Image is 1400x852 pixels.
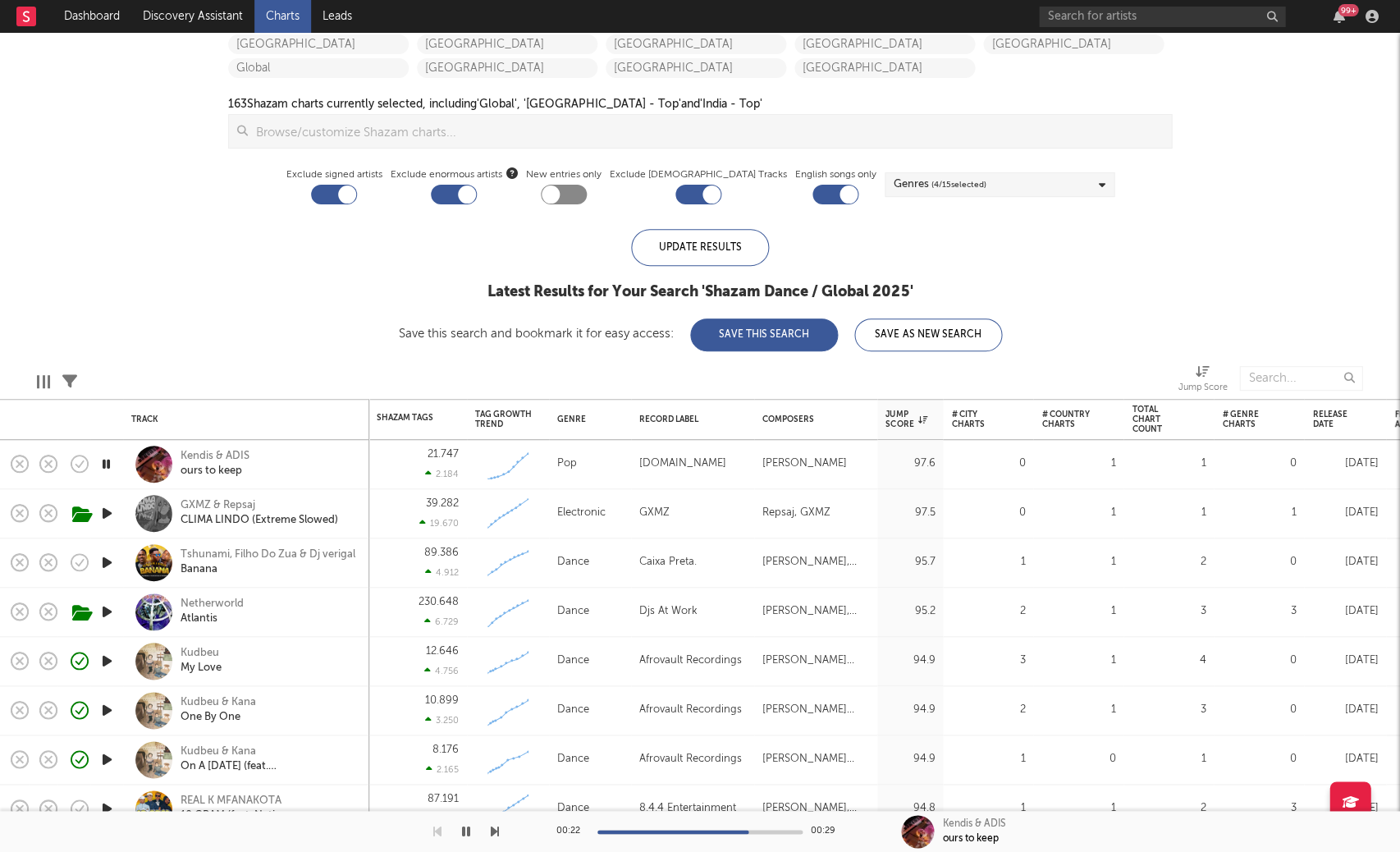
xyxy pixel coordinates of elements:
[885,602,935,621] div: 95.2
[951,700,1025,720] div: 2
[428,449,459,460] div: 21.747
[1312,700,1378,720] div: [DATE]
[1041,749,1115,769] div: 0
[1222,454,1296,474] div: 0
[557,651,589,671] div: Dance
[181,562,355,577] div: Banana
[181,597,244,626] a: NetherworldAtlantis
[425,469,459,479] div: 2.184
[1132,405,1181,434] div: Total Chart Count
[1041,602,1115,621] div: 1
[690,318,838,351] button: Save This Search
[639,799,736,818] div: 8.4.4 Entertainment
[639,552,697,572] div: Caixa Preta.
[1222,602,1296,621] div: 3
[181,547,355,562] div: Tshunami, Filho Do Zua & Dj verigal
[228,94,762,114] div: 163 Shazam charts currently selected, including 'Global', '[GEOGRAPHIC_DATA] - Top' and 'India - ...
[1132,503,1206,523] div: 1
[1132,454,1206,474] div: 1
[286,165,382,185] label: Exclude signed artists
[762,651,869,671] div: [PERSON_NAME] [PERSON_NAME]
[131,415,353,424] div: Track
[1132,552,1206,572] div: 2
[391,165,518,185] span: Exclude enormous artists
[181,513,338,528] div: CLIMA LINDO (Extreme Slowed)
[885,410,926,429] div: Jump Score
[181,710,256,725] div: One By One
[1222,700,1296,720] div: 0
[606,34,786,54] a: [GEOGRAPHIC_DATA]
[1312,454,1378,474] div: [DATE]
[639,651,742,671] div: Afrovault Recordings
[181,794,357,808] div: REAL K MFANAKOTA
[1312,503,1378,523] div: [DATE]
[181,695,256,710] div: Kudbeu & Kana
[181,464,249,479] div: ours to keep
[1222,503,1296,523] div: 1
[885,552,935,572] div: 95.7
[557,700,589,720] div: Dance
[639,700,742,720] div: Afrovault Recordings
[181,449,249,464] div: Kendis & ADIS
[1132,651,1206,671] div: 4
[1041,700,1115,720] div: 1
[1222,410,1271,429] div: # Genre Charts
[181,759,357,774] div: On A [DATE] (feat. [PERSON_NAME])
[399,328,1002,340] div: Save this search and bookmark it for easy access:
[248,115,1171,148] input: Browse/customize Shazam charts...
[762,454,847,474] div: [PERSON_NAME]
[894,175,986,195] div: Genres
[639,602,698,621] div: Djs At Work
[1239,366,1362,391] input: Search...
[942,831,998,846] div: ours to keep
[181,498,338,513] div: GXMZ & Repsaj
[424,666,459,676] div: 4.756
[639,503,670,523] div: GXMZ
[1222,799,1296,818] div: 3
[762,602,869,621] div: [PERSON_NAME], [PERSON_NAME]
[942,817,1005,831] div: Kendis & ADIS
[1132,749,1206,769] div: 1
[762,749,869,769] div: [PERSON_NAME] [PERSON_NAME], [PERSON_NAME]
[557,602,589,621] div: Dance
[795,165,876,185] label: English songs only
[557,415,615,424] div: Genre
[1041,410,1091,429] div: # Country Charts
[425,567,459,578] div: 4.912
[426,646,459,657] div: 12.646
[610,165,787,185] label: Exclude [DEMOGRAPHIC_DATA] Tracks
[181,547,355,577] a: Tshunami, Filho Do Zua & Dj verigalBanana
[181,808,357,823] div: 10 GRAM (feat. Natiey [PERSON_NAME], Nova sa style & Westboy)
[931,175,986,195] span: ( 4 / 15 selected)
[631,229,769,266] div: Update Results
[181,646,222,676] a: KudbeuMy Love
[1333,10,1344,23] button: 99+
[181,744,357,774] a: Kudbeu & KanaOn A [DATE] (feat. [PERSON_NAME])
[951,503,1025,523] div: 0
[951,749,1025,769] div: 1
[181,744,357,759] div: Kudbeu & Kana
[1312,552,1378,572] div: [DATE]
[762,552,869,572] div: [PERSON_NAME], Filho Do Zua, Dj verigal
[419,518,459,529] div: 19.670
[1312,651,1378,671] div: [DATE]
[432,744,459,755] div: 8.176
[885,799,935,818] div: 94.8
[557,749,589,769] div: Dance
[1222,552,1296,572] div: 0
[426,764,459,775] div: 2.165
[37,358,50,405] div: Edit Columns
[526,165,602,185] label: New entries only
[181,695,256,725] a: Kudbeu & KanaOne By One
[885,503,935,523] div: 97.5
[762,700,869,720] div: [PERSON_NAME] [PERSON_NAME], [PERSON_NAME]
[1132,799,1206,818] div: 2
[951,552,1025,572] div: 1
[506,165,518,181] button: Exclude enormous artists
[1222,651,1296,671] div: 0
[762,799,869,818] div: [PERSON_NAME], Mpho Ngoepe, Keletso Monare
[557,799,589,818] div: Dance
[983,34,1164,54] a: [GEOGRAPHIC_DATA]
[181,794,357,823] a: REAL K MFANAKOTA10 GRAM (feat. Natiey [PERSON_NAME], Nova sa style & Westboy)
[181,646,222,661] div: Kudbeu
